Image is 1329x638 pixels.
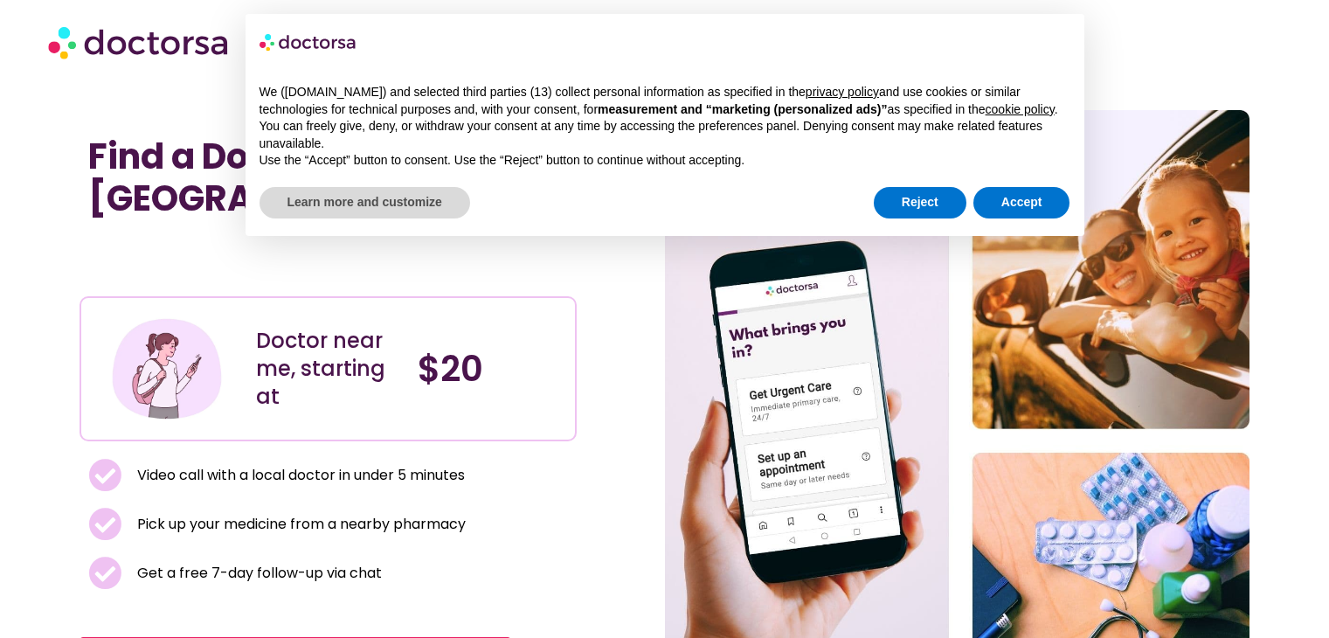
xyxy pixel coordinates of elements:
p: We ([DOMAIN_NAME]) and selected third parties (13) collect personal information as specified in t... [260,84,1070,118]
div: Doctor near me, starting at [256,327,400,411]
iframe: Customer reviews powered by Trustpilot [88,258,568,279]
img: logo [260,28,357,56]
strong: measurement and “marketing (personalized ads)” [598,102,887,116]
p: Use the “Accept” button to consent. Use the “Reject” button to continue without accepting. [260,152,1070,170]
p: You can freely give, deny, or withdraw your consent at any time by accessing the preferences pane... [260,118,1070,152]
span: Get a free 7-day follow-up via chat [133,561,382,586]
a: privacy policy [806,85,879,99]
img: Illustration depicting a young woman in a casual outfit, engaged with her smartphone. She has a p... [109,311,225,426]
button: Learn more and customize [260,187,470,218]
button: Reject [874,187,966,218]
h1: Find a Doctor Near Me in [GEOGRAPHIC_DATA] [88,135,568,219]
button: Accept [973,187,1070,218]
h4: $20 [418,348,562,390]
span: Video call with a local doctor in under 5 minutes [133,463,465,488]
iframe: Customer reviews powered by Trustpilot [88,237,350,258]
a: cookie policy [986,102,1055,116]
span: Pick up your medicine from a nearby pharmacy [133,512,466,537]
